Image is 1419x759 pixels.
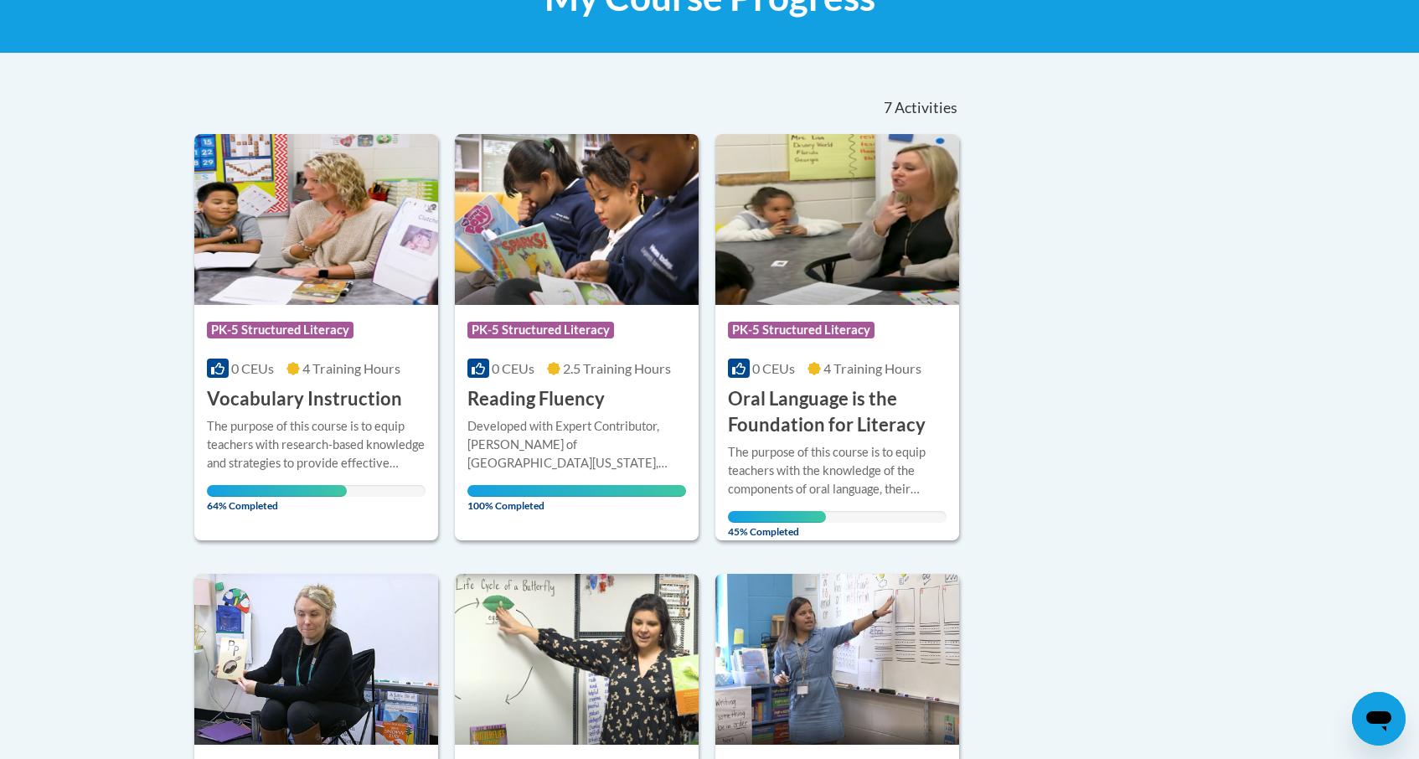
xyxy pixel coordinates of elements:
[207,485,347,497] div: Your progress
[728,511,826,523] div: Your progress
[895,99,957,117] span: Activities
[467,322,614,338] span: PK-5 Structured Literacy
[455,134,699,305] img: Course Logo
[207,322,353,338] span: PK-5 Structured Literacy
[728,322,875,338] span: PK-5 Structured Literacy
[728,443,947,498] div: The purpose of this course is to equip teachers with the knowledge of the components of oral lang...
[715,574,959,745] img: Course Logo
[467,386,605,412] h3: Reading Fluency
[728,511,826,538] span: 45% Completed
[194,134,438,540] a: Course LogoPK-5 Structured Literacy0 CEUs4 Training Hours Vocabulary InstructionThe purpose of th...
[231,360,274,376] span: 0 CEUs
[1352,692,1406,746] iframe: Button to launch messaging window
[207,485,347,512] span: 64% Completed
[715,134,959,305] img: Course Logo
[715,134,959,540] a: Course LogoPK-5 Structured Literacy0 CEUs4 Training Hours Oral Language is the Foundation for Lit...
[455,134,699,540] a: Course LogoPK-5 Structured Literacy0 CEUs2.5 Training Hours Reading FluencyDeveloped with Expert ...
[207,417,426,472] div: The purpose of this course is to equip teachers with research-based knowledge and strategies to p...
[207,386,402,412] h3: Vocabulary Instruction
[194,574,438,745] img: Course Logo
[752,360,795,376] span: 0 CEUs
[884,99,892,117] span: 7
[823,360,921,376] span: 4 Training Hours
[467,417,686,472] div: Developed with Expert Contributor, [PERSON_NAME] of [GEOGRAPHIC_DATA][US_STATE], [GEOGRAPHIC_DATA...
[467,485,686,497] div: Your progress
[302,360,400,376] span: 4 Training Hours
[467,485,686,512] span: 100% Completed
[563,360,671,376] span: 2.5 Training Hours
[194,134,438,305] img: Course Logo
[455,574,699,745] img: Course Logo
[492,360,534,376] span: 0 CEUs
[728,386,947,438] h3: Oral Language is the Foundation for Literacy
